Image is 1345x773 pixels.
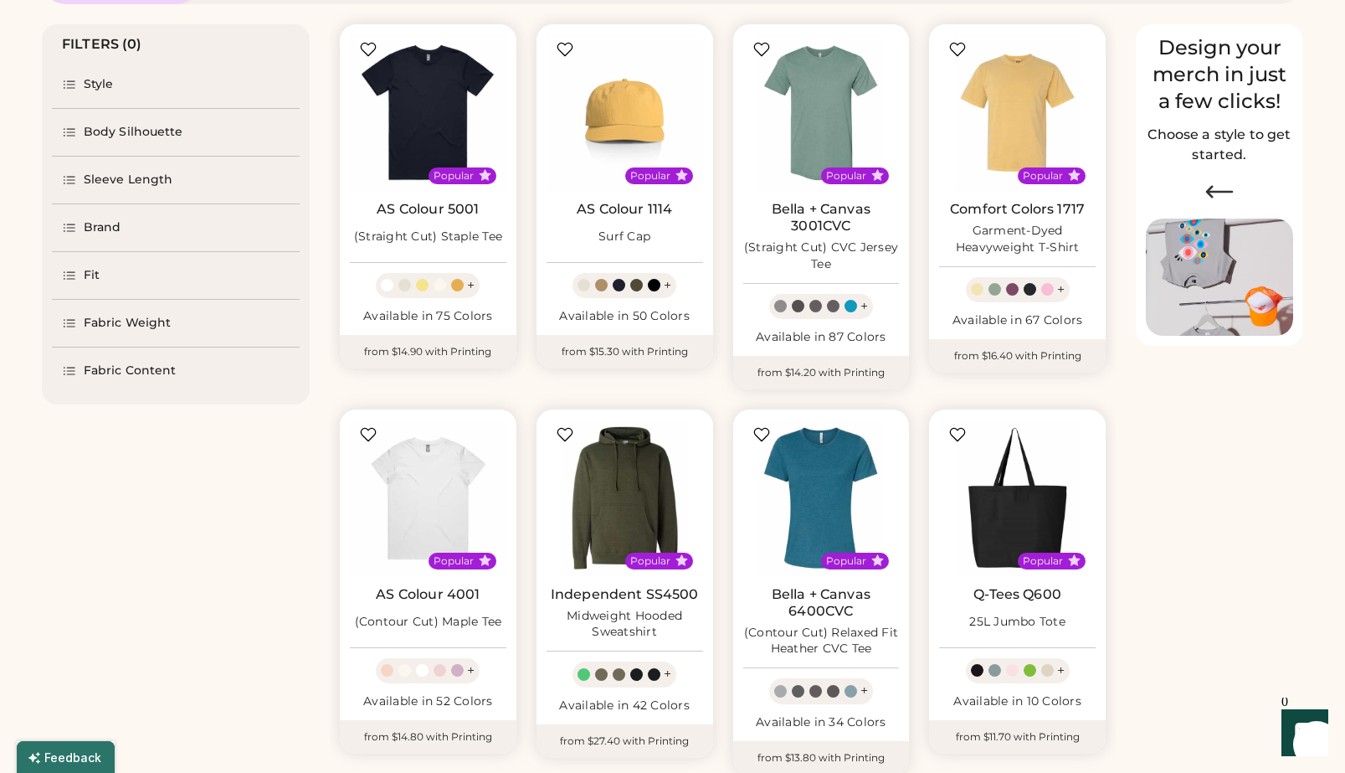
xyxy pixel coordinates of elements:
[479,554,491,567] button: Popular Style
[1023,169,1063,183] div: Popular
[1057,281,1065,299] div: +
[743,201,900,234] a: Bella + Canvas 3001CVC
[743,625,900,658] div: (Contour Cut) Relaxed Fit Heather CVC Tee
[743,240,900,273] div: (Straight Cut) CVC Jersey Tee
[664,276,671,295] div: +
[939,223,1096,256] div: Garment-Dyed Heavyweight T-Shirt
[340,335,516,368] div: from $14.90 with Printing
[467,276,475,295] div: +
[547,608,703,642] div: Midweight Hooded Sweatshirt
[547,34,703,191] img: AS Colour 1114 Surf Cap
[630,169,670,183] div: Popular
[939,420,1096,576] img: Q-Tees Q600 25L Jumbo Tote
[743,714,900,731] div: Available in 34 Colors
[973,586,1061,603] a: Q-Tees Q600
[1146,219,1293,337] img: Image of Lisa Congdon Eye Print on T-Shirt and Hat
[577,201,672,218] a: AS Colour 1114
[62,34,142,54] div: FILTERS (0)
[1057,662,1065,680] div: +
[1146,34,1293,115] div: Design your merch in just a few clicks!
[675,554,688,567] button: Popular Style
[84,172,172,188] div: Sleeve Length
[434,554,474,568] div: Popular
[1068,554,1081,567] button: Popular Style
[350,420,506,576] img: AS Colour 4001 (Contour Cut) Maple Tee
[84,219,121,236] div: Brand
[84,267,100,284] div: Fit
[860,682,868,700] div: +
[1068,169,1081,182] button: Popular Style
[547,698,703,714] div: Available in 42 Colors
[1146,125,1293,165] h2: Choose a style to get started.
[84,76,114,93] div: Style
[743,586,900,620] a: Bella + Canvas 6400CVC
[340,720,516,754] div: from $14.80 with Printing
[377,201,479,218] a: AS Colour 5001
[929,339,1106,373] div: from $16.40 with Printing
[950,201,1085,218] a: Comfort Colors 1717
[871,169,884,182] button: Popular Style
[630,554,670,568] div: Popular
[536,724,713,758] div: from $27.40 with Printing
[84,315,171,332] div: Fabric Weight
[743,329,900,346] div: Available in 87 Colors
[826,554,866,568] div: Popular
[929,720,1106,754] div: from $11.70 with Printing
[664,665,671,683] div: +
[547,308,703,325] div: Available in 50 Colors
[743,420,900,576] img: BELLA + CANVAS 6400CVC (Contour Cut) Relaxed Fit Heather CVC Tee
[733,356,910,389] div: from $14.20 with Printing
[939,312,1096,329] div: Available in 67 Colors
[350,34,506,191] img: AS Colour 5001 (Straight Cut) Staple Tee
[350,308,506,325] div: Available in 75 Colors
[1265,698,1337,770] iframe: Front Chat
[376,586,480,603] a: AS Colour 4001
[826,169,866,183] div: Popular
[871,554,884,567] button: Popular Style
[467,662,475,680] div: +
[434,169,474,183] div: Popular
[551,586,699,603] a: Independent SS4500
[354,229,502,245] div: (Straight Cut) Staple Tee
[598,229,650,245] div: Surf Cap
[84,124,183,141] div: Body Silhouette
[939,34,1096,191] img: Comfort Colors 1717 Garment-Dyed Heavyweight T-Shirt
[547,420,703,576] img: Independent Trading Co. SS4500 Midweight Hooded Sweatshirt
[84,363,176,379] div: Fabric Content
[860,297,868,316] div: +
[743,34,900,191] img: BELLA + CANVAS 3001CVC (Straight Cut) CVC Jersey Tee
[1023,554,1063,568] div: Popular
[969,614,1065,631] div: 25L Jumbo Tote
[536,335,713,368] div: from $15.30 with Printing
[355,614,502,631] div: (Contour Cut) Maple Tee
[479,169,491,182] button: Popular Style
[350,693,506,710] div: Available in 52 Colors
[675,169,688,182] button: Popular Style
[939,693,1096,710] div: Available in 10 Colors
